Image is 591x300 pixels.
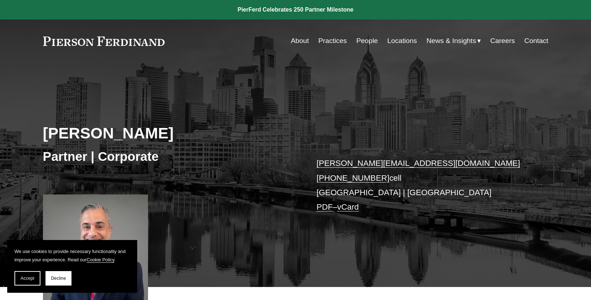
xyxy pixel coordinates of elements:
[51,276,66,281] span: Decline
[291,34,309,48] a: About
[524,34,548,48] a: Contact
[317,202,333,211] a: PDF
[45,271,71,286] button: Decline
[21,276,34,281] span: Accept
[356,34,378,48] a: People
[490,34,515,48] a: Careers
[426,34,481,48] a: folder dropdown
[337,202,359,211] a: vCard
[426,35,476,47] span: News & Insights
[14,271,40,286] button: Accept
[43,124,296,142] h2: [PERSON_NAME]
[317,156,527,214] p: cell [GEOGRAPHIC_DATA] | [GEOGRAPHIC_DATA] –
[87,257,114,262] a: Cookie Policy
[14,247,130,264] p: We use cookies to provide necessary functionality and improve your experience. Read our .
[43,149,296,164] h3: Partner | Corporate
[7,240,137,293] section: Cookie banner
[317,173,390,183] a: [PHONE_NUMBER]
[318,34,347,48] a: Practices
[387,34,417,48] a: Locations
[317,159,520,168] a: [PERSON_NAME][EMAIL_ADDRESS][DOMAIN_NAME]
